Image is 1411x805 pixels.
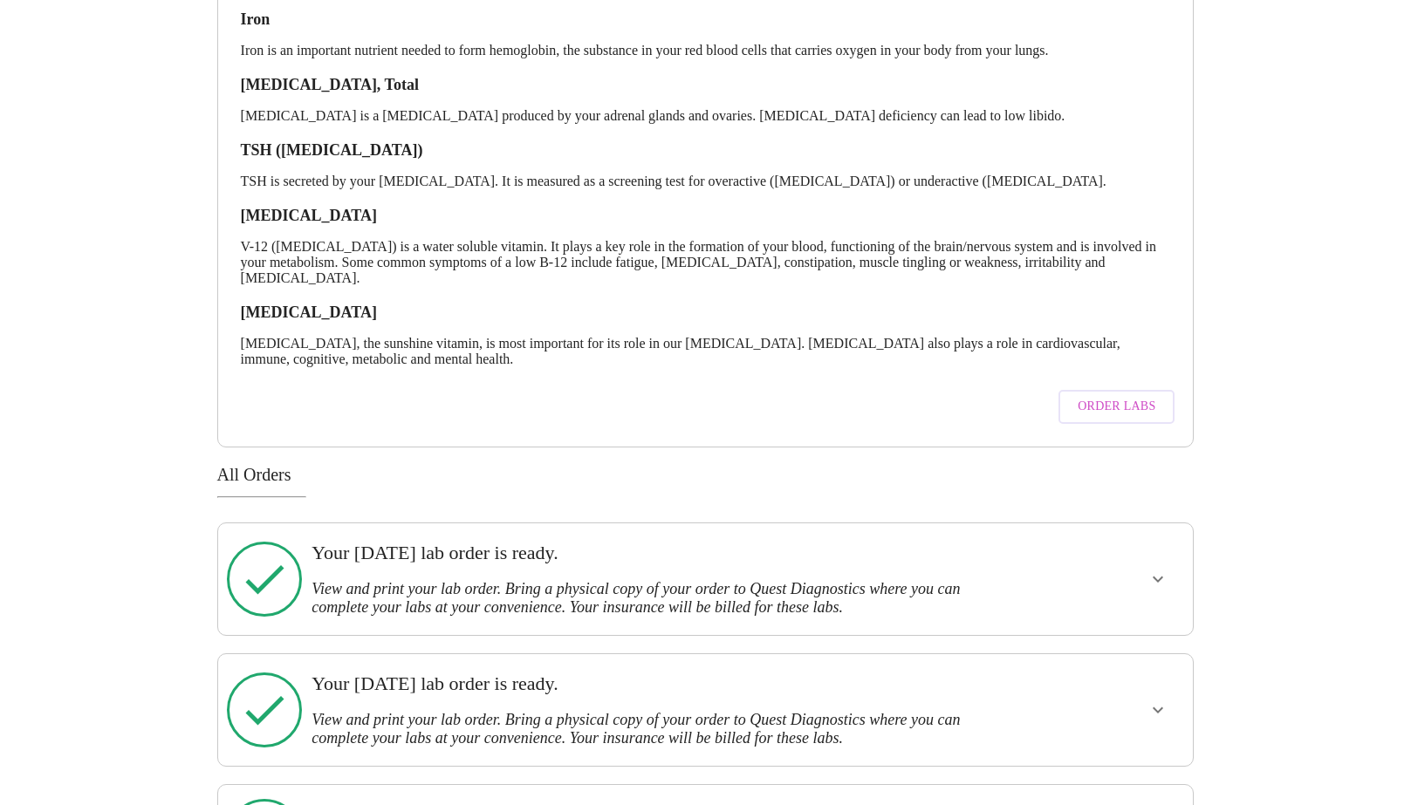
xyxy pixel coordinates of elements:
[241,304,1171,322] h3: [MEDICAL_DATA]
[241,336,1171,367] p: [MEDICAL_DATA], the sunshine vitamin, is most important for its role in our [MEDICAL_DATA]. [MEDI...
[241,76,1171,94] h3: [MEDICAL_DATA], Total
[312,542,1004,564] h3: Your [DATE] lab order is ready.
[312,580,1004,617] h3: View and print your lab order. Bring a physical copy of your order to Quest Diagnostics where you...
[241,43,1171,58] p: Iron is an important nutrient needed to form hemoglobin, the substance in your red blood cells th...
[1137,689,1179,731] button: show more
[1078,396,1155,418] span: Order Labs
[241,141,1171,160] h3: TSH ([MEDICAL_DATA])
[241,174,1171,189] p: TSH is secreted by your [MEDICAL_DATA]. It is measured as a screening test for overactive ([MEDIC...
[312,711,1004,747] h3: View and print your lab order. Bring a physical copy of your order to Quest Diagnostics where you...
[1058,390,1175,424] button: Order Labs
[241,108,1171,124] p: [MEDICAL_DATA] is a [MEDICAL_DATA] produced by your adrenal glands and ovaries. [MEDICAL_DATA] de...
[1137,558,1179,600] button: show more
[241,207,1171,225] h3: [MEDICAL_DATA]
[1054,381,1179,433] a: Order Labs
[217,465,1195,485] h3: All Orders
[241,10,1171,29] h3: Iron
[312,672,1004,695] h3: Your [DATE] lab order is ready.
[241,239,1171,286] p: V-12 ([MEDICAL_DATA]) is a water soluble vitamin. It plays a key role in the formation of your bl...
